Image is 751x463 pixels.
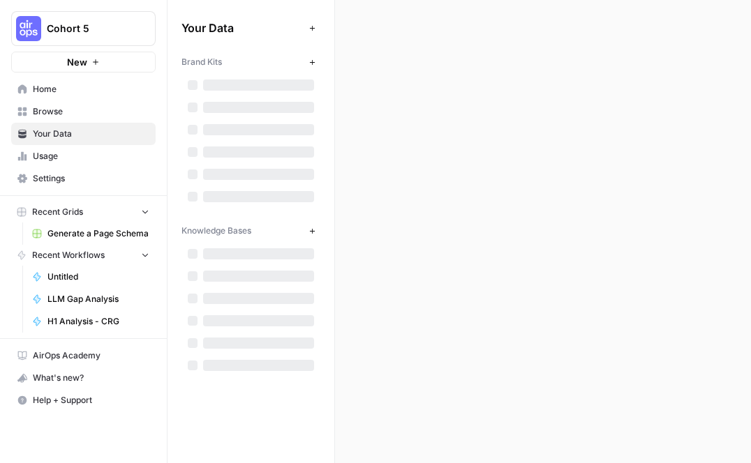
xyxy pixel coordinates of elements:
a: Your Data [11,123,156,145]
button: Workspace: Cohort 5 [11,11,156,46]
a: Usage [11,145,156,167]
span: Generate a Page Schema [47,227,149,240]
span: H1 Analysis - CRG [47,315,149,328]
span: Recent Grids [32,206,83,218]
span: Knowledge Bases [181,225,251,237]
a: Browse [11,100,156,123]
button: New [11,52,156,73]
span: Home [33,83,149,96]
a: LLM Gap Analysis [26,288,156,310]
span: Your Data [181,20,304,36]
span: Usage [33,150,149,162]
span: Brand Kits [181,56,222,68]
span: New [67,55,87,69]
span: Your Data [33,128,149,140]
a: Untitled [26,266,156,288]
span: AirOps Academy [33,349,149,362]
img: Cohort 5 Logo [16,16,41,41]
div: What's new? [12,367,155,388]
span: Recent Workflows [32,249,105,261]
span: Cohort 5 [47,22,131,36]
a: AirOps Academy [11,344,156,367]
a: Home [11,78,156,100]
span: Browse [33,105,149,118]
button: Recent Workflows [11,245,156,266]
button: What's new? [11,367,156,389]
a: Settings [11,167,156,190]
button: Recent Grids [11,202,156,222]
a: Generate a Page Schema [26,222,156,245]
span: Help + Support [33,394,149,407]
span: LLM Gap Analysis [47,293,149,305]
a: H1 Analysis - CRG [26,310,156,333]
span: Untitled [47,271,149,283]
span: Settings [33,172,149,185]
button: Help + Support [11,389,156,411]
